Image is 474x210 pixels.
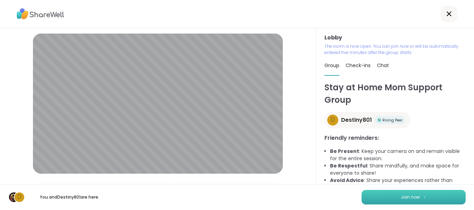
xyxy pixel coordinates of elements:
[362,190,466,204] button: Join now
[330,148,466,162] li: : Keep your camera on and remain visible for the entire session.
[324,81,466,106] h1: Stay at Home Mom Support Group
[382,118,403,123] span: Rising Peer
[346,62,371,69] span: Check-ins
[9,192,19,202] img: mrsperozek43
[331,116,335,125] span: D
[44,182,50,196] img: Microphone
[377,62,389,69] span: Chat
[330,177,466,191] li: : Share your experiences rather than advice, as peers are not mental health professionals.
[330,148,359,155] b: Be Present
[330,162,466,177] li: : Share mindfully, and make space for everyone to share!
[53,182,54,196] span: |
[330,162,367,169] b: Be Respectful
[324,34,466,42] h3: Lobby
[324,62,339,69] span: Group
[17,6,64,22] img: ShareWell Logo
[324,112,411,128] a: DDestiny801Rising PeerRising Peer
[378,118,381,122] img: Rising Peer
[401,194,420,200] span: Join now
[341,116,372,124] span: Destiny801
[324,134,466,142] h3: Friendly reminders:
[31,194,108,200] p: You and Destiny801 are here.
[330,177,364,184] b: Avoid Advice
[423,195,427,199] img: ShareWell Logomark
[324,43,466,56] p: The room is now open. You can join now or will be automatically entered five minutes after the gr...
[17,193,22,202] span: D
